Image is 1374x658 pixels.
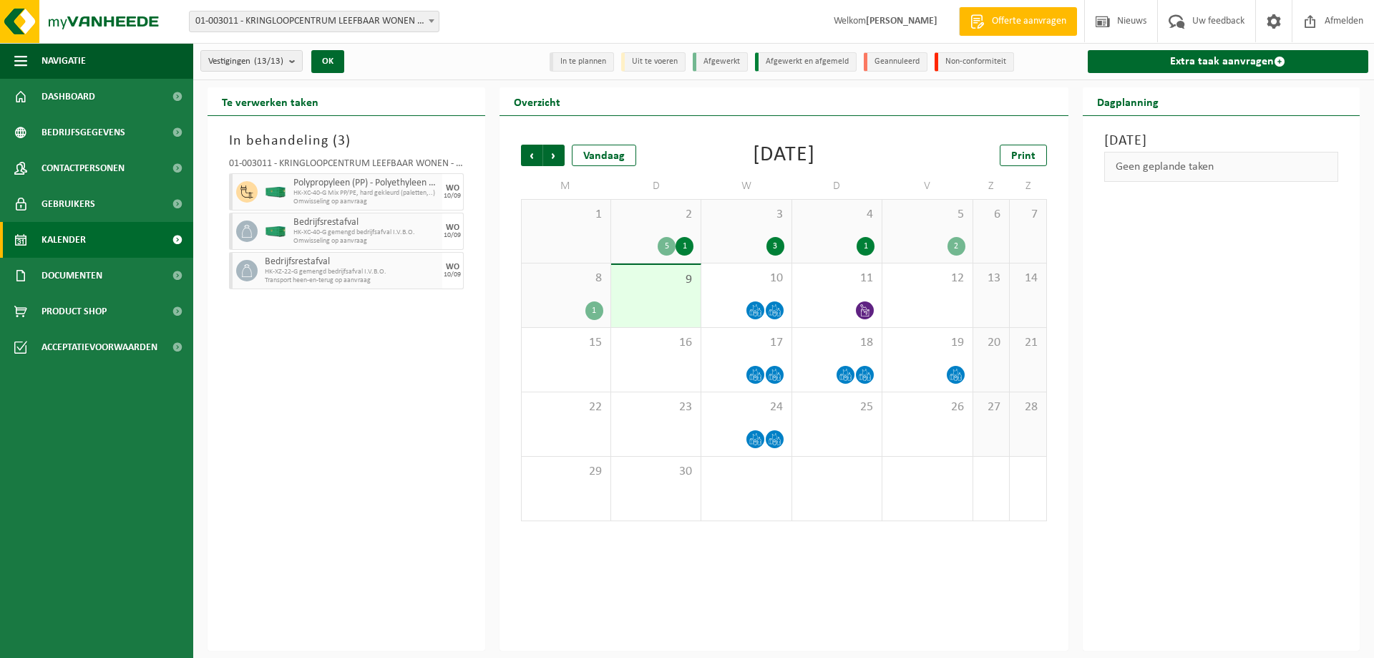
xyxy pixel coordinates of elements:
[766,237,784,256] div: 3
[42,294,107,329] span: Product Shop
[229,130,464,152] h3: In behandeling ( )
[1104,152,1339,182] div: Geen geplande taken
[521,145,542,166] span: Vorige
[980,271,1002,286] span: 13
[208,87,333,115] h2: Te verwerken taken
[708,400,784,415] span: 24
[1017,335,1038,351] span: 21
[890,335,965,351] span: 19
[753,145,815,166] div: [DATE]
[959,7,1077,36] a: Offerte aanvragen
[866,16,937,26] strong: [PERSON_NAME]
[935,52,1014,72] li: Non-conformiteit
[799,400,874,415] span: 25
[799,207,874,223] span: 4
[265,276,439,285] span: Transport heen-en-terug op aanvraag
[890,271,965,286] span: 12
[229,159,464,173] div: 01-003011 - KRINGLOOPCENTRUM LEEFBAAR WONEN - RUDDERVOORDE
[658,237,676,256] div: 5
[618,335,693,351] span: 16
[42,43,86,79] span: Navigatie
[799,271,874,286] span: 11
[446,263,459,271] div: WO
[529,400,603,415] span: 22
[500,87,575,115] h2: Overzicht
[708,207,784,223] span: 3
[792,173,882,199] td: D
[265,226,286,237] img: HK-XC-40-GN-00
[755,52,857,72] li: Afgewerkt en afgemeld
[618,464,693,480] span: 30
[529,207,603,223] span: 1
[693,52,748,72] li: Afgewerkt
[293,178,439,189] span: Polypropyleen (PP) - Polyethyleen (PE) gemengd, hard, gekleurd
[338,134,346,148] span: 3
[444,271,461,279] div: 10/09
[676,237,693,256] div: 1
[521,173,611,199] td: M
[947,237,965,256] div: 2
[293,198,439,206] span: Omwisseling op aanvraag
[708,335,784,351] span: 17
[1011,150,1036,162] span: Print
[701,173,791,199] td: W
[890,400,965,415] span: 26
[1000,145,1047,166] a: Print
[1017,207,1038,223] span: 7
[444,193,461,200] div: 10/09
[446,223,459,232] div: WO
[293,189,439,198] span: HK-XC-40-G Mix PP/PE, hard gekleurd (paletten,..)
[189,11,439,32] span: 01-003011 - KRINGLOOPCENTRUM LEEFBAAR WONEN - RUDDERVOORDE
[543,145,565,166] span: Volgende
[42,79,95,115] span: Dashboard
[550,52,614,72] li: In te plannen
[208,51,283,72] span: Vestigingen
[265,268,439,276] span: HK-XZ-22-G gemengd bedrijfsafval I.V.B.O.
[1083,87,1173,115] h2: Dagplanning
[446,184,459,193] div: WO
[572,145,636,166] div: Vandaag
[529,335,603,351] span: 15
[857,237,874,256] div: 1
[882,173,973,199] td: V
[254,57,283,66] count: (13/13)
[42,329,157,365] span: Acceptatievoorwaarden
[621,52,686,72] li: Uit te voeren
[1017,400,1038,415] span: 28
[708,271,784,286] span: 10
[988,14,1070,29] span: Offerte aanvragen
[42,258,102,294] span: Documenten
[618,207,693,223] span: 2
[1017,271,1038,286] span: 14
[618,400,693,415] span: 23
[585,301,603,320] div: 1
[444,232,461,239] div: 10/09
[618,272,693,288] span: 9
[529,271,603,286] span: 8
[265,187,286,198] img: HK-XC-40-GN-00
[293,217,439,228] span: Bedrijfsrestafval
[980,207,1002,223] span: 6
[265,256,439,268] span: Bedrijfsrestafval
[980,335,1002,351] span: 20
[311,50,344,73] button: OK
[1010,173,1046,199] td: Z
[799,335,874,351] span: 18
[611,173,701,199] td: D
[529,464,603,480] span: 29
[42,115,125,150] span: Bedrijfsgegevens
[1088,50,1369,73] a: Extra taak aanvragen
[973,173,1010,199] td: Z
[42,150,125,186] span: Contactpersonen
[864,52,927,72] li: Geannuleerd
[1104,130,1339,152] h3: [DATE]
[980,400,1002,415] span: 27
[890,207,965,223] span: 5
[293,237,439,246] span: Omwisseling op aanvraag
[42,222,86,258] span: Kalender
[42,186,95,222] span: Gebruikers
[293,228,439,237] span: HK-XC-40-G gemengd bedrijfsafval I.V.B.O.
[190,11,439,32] span: 01-003011 - KRINGLOOPCENTRUM LEEFBAAR WONEN - RUDDERVOORDE
[200,50,303,72] button: Vestigingen(13/13)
